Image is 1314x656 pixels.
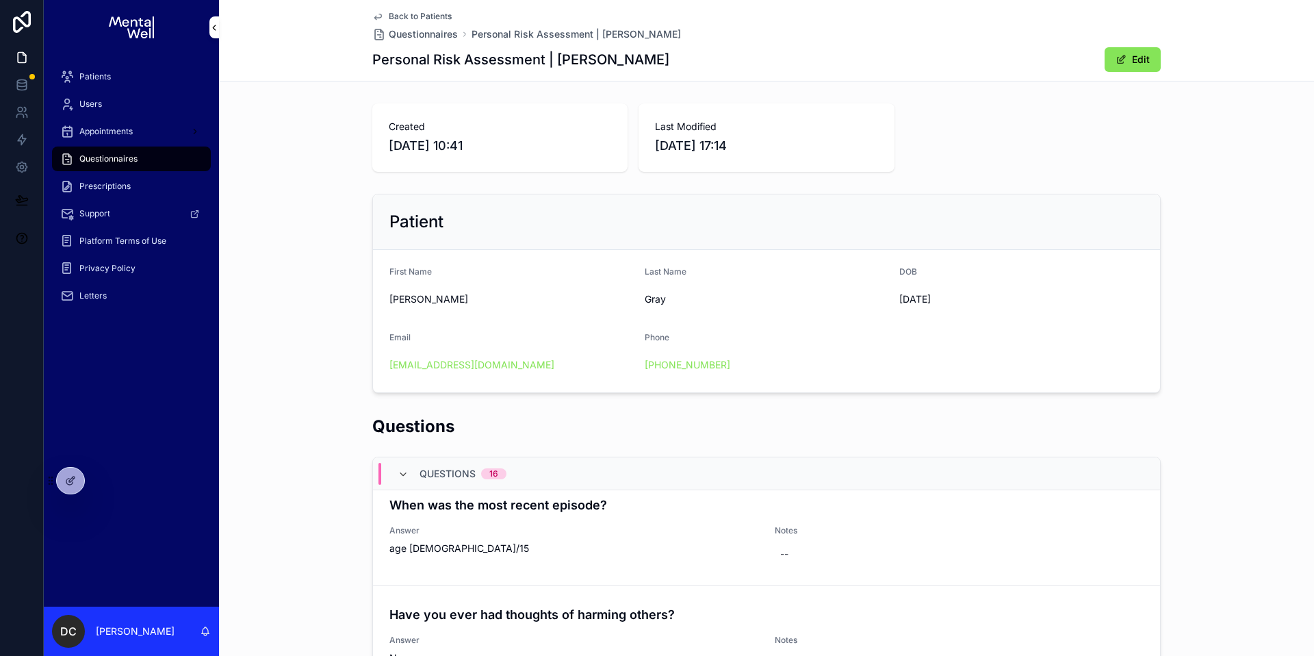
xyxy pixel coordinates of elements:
h2: Patient [389,211,443,233]
a: Letters [52,283,211,308]
a: Users [52,92,211,116]
a: [PHONE_NUMBER] [645,358,730,372]
div: scrollable content [44,55,219,326]
a: Questionnaires [372,27,458,41]
a: Support [52,201,211,226]
div: -- [780,547,788,561]
p: [PERSON_NAME] [96,625,175,638]
span: Appointments [79,126,133,137]
span: Back to Patients [389,11,452,22]
span: DC [60,623,77,640]
span: Letters [79,290,107,301]
a: [EMAIL_ADDRESS][DOMAIN_NAME] [389,358,554,372]
span: Questionnaires [79,153,138,164]
a: Appointments [52,119,211,144]
span: Support [79,208,110,219]
img: App logo [109,16,153,38]
span: [DATE] [899,292,1144,306]
span: age [DEMOGRAPHIC_DATA]/15 [389,542,758,555]
h1: Personal Risk Assessment | [PERSON_NAME] [372,50,669,69]
span: Questionnaires [389,27,458,41]
span: Created [389,120,611,134]
span: Notes [775,525,951,536]
span: DOB [899,266,917,277]
a: Patients [52,64,211,89]
span: Phone [645,332,669,342]
span: Answer [389,525,758,536]
a: Platform Terms of Use [52,229,211,253]
div: 16 [489,468,498,479]
span: Privacy Policy [79,263,136,274]
a: Privacy Policy [52,256,211,281]
span: Gray [645,292,889,306]
span: [DATE] 17:14 [655,136,877,155]
a: Questionnaires [52,147,211,171]
a: Back to Patients [372,11,452,22]
span: Prescriptions [79,181,131,192]
span: Last Modified [655,120,877,134]
h4: When was the most recent episode? [389,496,1144,514]
h2: Questions [372,415,454,438]
span: Email [389,332,411,342]
a: Personal Risk Assessment | [PERSON_NAME] [472,27,681,41]
span: Patients [79,71,111,82]
span: [DATE] 10:41 [389,136,611,155]
span: First Name [389,266,432,277]
button: Edit [1105,47,1161,72]
span: Notes [775,635,951,646]
a: Prescriptions [52,174,211,199]
span: Questions [420,467,476,481]
span: Answer [389,635,758,646]
h4: Have you ever had thoughts of harming others? [389,605,1144,624]
span: Platform Terms of Use [79,236,166,247]
span: Last Name [645,266,686,277]
span: [PERSON_NAME] [389,292,634,306]
span: Users [79,99,102,110]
